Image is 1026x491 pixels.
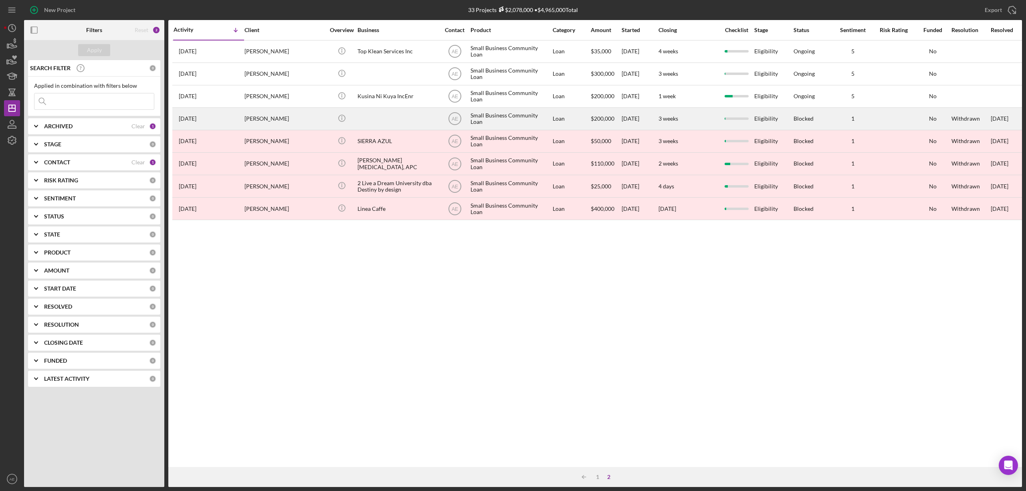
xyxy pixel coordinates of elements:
[658,137,678,144] time: 3 weeks
[44,123,73,129] b: ARCHIVED
[149,375,156,382] div: 0
[179,138,196,144] time: 2025-09-19 04:48
[754,108,793,129] div: Eligibility
[471,176,551,197] div: Small Business Community Loan
[451,139,458,144] text: AE
[622,108,658,129] div: [DATE]
[30,65,71,71] b: SEARCH FILTER
[591,198,621,219] div: $400,000
[149,231,156,238] div: 0
[915,48,951,55] div: No
[754,131,793,152] div: Eligibility
[44,303,72,310] b: RESOLVED
[553,27,590,33] div: Category
[951,138,980,144] div: Withdrawn
[131,159,145,166] div: Clear
[152,26,160,34] div: 2
[471,131,551,152] div: Small Business Community Loan
[999,456,1018,475] div: Open Intercom Messenger
[149,141,156,148] div: 0
[794,71,815,77] div: Ongoing
[622,41,658,62] div: [DATE]
[591,48,611,55] span: $35,000
[794,138,814,144] div: Blocked
[44,141,61,148] b: STAGE
[592,474,603,480] div: 1
[622,27,658,33] div: Started
[471,27,551,33] div: Product
[915,183,951,190] div: No
[179,160,196,167] time: 2025-09-18 23:12
[244,86,325,107] div: [PERSON_NAME]
[149,357,156,364] div: 0
[149,285,156,292] div: 0
[149,65,156,72] div: 0
[149,195,156,202] div: 0
[44,321,79,328] b: RESOLUTION
[874,27,914,33] div: Risk Rating
[244,41,325,62] div: [PERSON_NAME]
[468,6,578,13] div: 33 Projects • $4,965,000 Total
[86,27,102,33] b: Filters
[719,27,753,33] div: Checklist
[833,71,873,77] div: 5
[754,86,793,107] div: Eligibility
[357,176,438,197] div: 2 Live a Dream University dba Destiny by design
[357,198,438,219] div: Linea Caffe
[794,48,815,55] div: Ongoing
[622,153,658,174] div: [DATE]
[24,2,83,18] button: New Project
[591,131,621,152] div: $50,000
[44,358,67,364] b: FUNDED
[951,115,980,122] div: Withdrawn
[244,63,325,85] div: [PERSON_NAME]
[833,183,873,190] div: 1
[44,213,64,220] b: STATUS
[833,115,873,122] div: 1
[951,206,980,212] div: Withdrawn
[179,93,196,99] time: 2025-09-22 18:40
[149,159,156,166] div: 1
[754,153,793,174] div: Eligibility
[658,115,678,122] time: 3 weeks
[658,27,719,33] div: Closing
[471,108,551,129] div: Small Business Community Loan
[658,70,678,77] time: 3 weeks
[794,27,832,33] div: Status
[591,176,621,197] div: $25,000
[44,159,70,166] b: CONTACT
[451,161,458,167] text: AE
[357,131,438,152] div: SIERRA AZUL
[915,71,951,77] div: No
[244,27,325,33] div: Client
[451,206,458,212] text: AE
[794,93,815,99] div: Ongoing
[591,27,621,33] div: Amount
[553,86,590,107] div: Loan
[149,123,156,130] div: 1
[357,86,438,107] div: Kusina Ni Kuya IncEnr
[833,160,873,167] div: 1
[440,27,470,33] div: Contact
[451,49,458,55] text: AE
[179,71,196,77] time: 2025-09-22 21:52
[977,2,1022,18] button: Export
[951,160,980,167] div: Withdrawn
[754,198,793,219] div: Eligibility
[553,63,590,85] div: Loan
[985,2,1002,18] div: Export
[179,206,196,212] time: 2025-09-12 17:14
[149,303,156,310] div: 0
[149,249,156,256] div: 0
[4,471,20,487] button: AE
[44,339,83,346] b: CLOSING DATE
[179,115,196,122] time: 2025-09-20 05:08
[44,249,71,256] b: PRODUCT
[553,131,590,152] div: Loan
[794,160,814,167] div: Blocked
[44,195,76,202] b: SENTIMENT
[622,86,658,107] div: [DATE]
[451,94,458,99] text: AE
[44,177,78,184] b: RISK RATING
[915,160,951,167] div: No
